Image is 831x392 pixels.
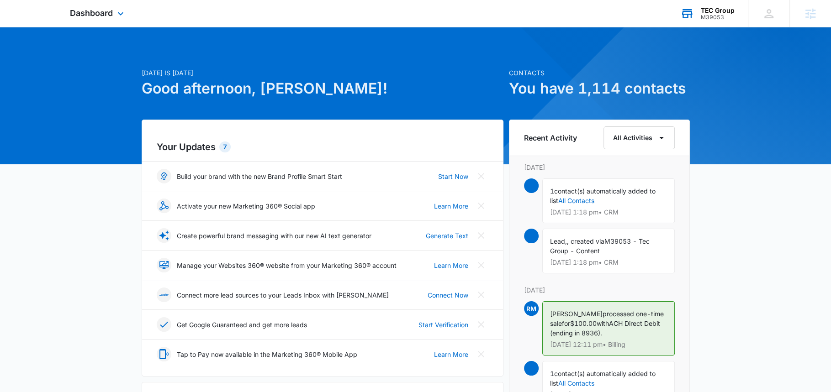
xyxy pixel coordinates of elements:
[418,320,468,329] a: Start Verification
[562,319,570,327] span: for
[219,141,231,152] div: 7
[603,126,675,149] button: All Activities
[550,259,667,266] p: [DATE] 1:18 pm • CRM
[570,319,597,327] span: $100.00
[428,290,468,300] a: Connect Now
[550,237,567,245] span: Lead,
[550,370,554,377] span: 1
[524,285,675,295] p: [DATE]
[177,350,357,359] p: Tap to Pay now available in the Marketing 360® Mobile App
[550,370,656,387] span: contact(s) automatically added to list
[434,261,468,270] a: Learn More
[142,68,503,78] p: [DATE] is [DATE]
[701,7,735,14] div: account name
[474,347,488,361] button: Close
[550,310,603,318] span: [PERSON_NAME]
[474,199,488,213] button: Close
[524,301,539,316] span: RM
[434,350,468,359] a: Learn More
[558,197,594,204] a: All Contacts
[177,261,397,270] p: Manage your Websites 360® website from your Marketing 360® account
[567,237,604,245] span: , created via
[438,172,468,181] a: Start Now
[157,140,488,154] h2: Your Updates
[474,258,488,272] button: Close
[474,228,488,243] button: Close
[70,8,113,18] span: Dashboard
[509,78,690,99] h1: You have 1,114 contacts
[177,172,342,181] p: Build your brand with the new Brand Profile Smart Start
[142,78,503,99] h1: Good afternoon, [PERSON_NAME]!
[474,287,488,302] button: Close
[509,68,690,78] p: Contacts
[426,231,468,240] a: Generate Text
[550,341,667,348] p: [DATE] 12:11 pm • Billing
[434,201,468,211] a: Learn More
[177,320,307,329] p: Get Google Guaranteed and get more leads
[177,290,389,300] p: Connect more lead sources to your Leads Inbox with [PERSON_NAME]
[550,209,667,215] p: [DATE] 1:18 pm • CRM
[177,201,315,211] p: Activate your new Marketing 360® Social app
[701,14,735,21] div: account id
[597,319,609,327] span: with
[524,162,675,172] p: [DATE]
[177,231,371,240] p: Create powerful brand messaging with our new AI text generator
[550,187,554,195] span: 1
[558,379,594,387] a: All Contacts
[524,132,577,143] h6: Recent Activity
[550,187,656,204] span: contact(s) automatically added to list
[474,169,488,183] button: Close
[474,317,488,332] button: Close
[550,310,664,327] span: processed one-time sale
